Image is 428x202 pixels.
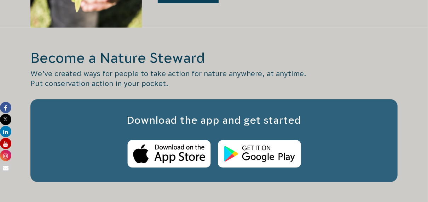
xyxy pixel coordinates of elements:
[127,140,211,168] img: Apple Store Logo
[30,69,398,88] p: We’ve created ways for people to take action for nature anywhere, at anytime. Put conservation ac...
[45,113,383,128] h3: Download the app and get started
[30,49,398,67] h2: Become a Nature Steward
[218,140,301,168] img: Android Store Logo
